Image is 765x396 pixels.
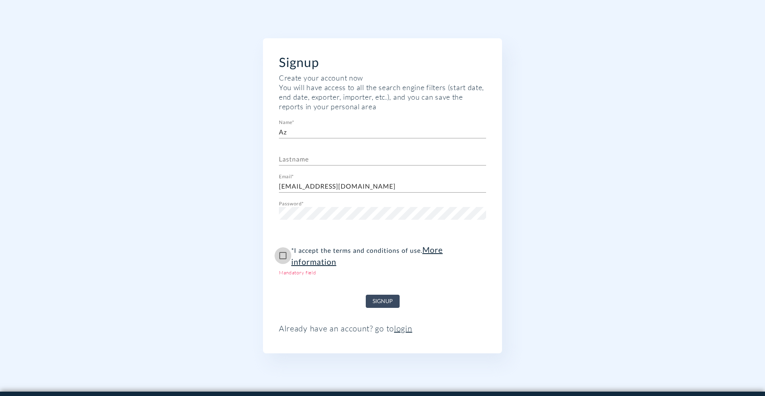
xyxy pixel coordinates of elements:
label: Email* [279,174,294,179]
a: login [394,323,412,333]
p: Create your account now [279,73,486,83]
label: Password* [279,201,304,206]
label: Name* [279,120,294,125]
button: Signup [366,295,400,308]
p: Mandatory field [279,269,316,276]
p: You will have access to all the search engine filters (start date, end date, exporter, importer, ... [279,83,486,111]
span: * I accept the terms and conditions of use . [291,244,480,268]
p: Already have an account? go to [279,324,486,333]
h2: Signup [279,54,486,70]
span: Signup [373,296,393,306]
